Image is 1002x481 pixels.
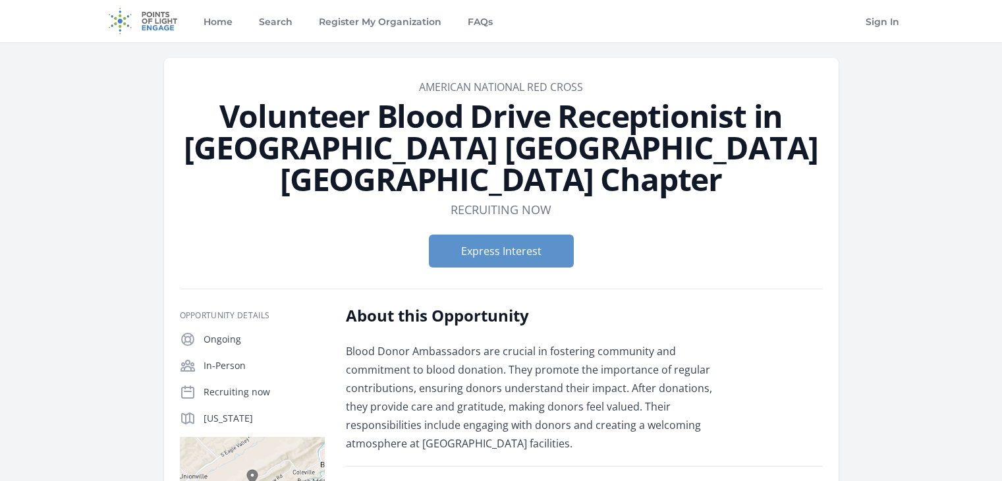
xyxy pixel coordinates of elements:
[180,100,823,195] h1: Volunteer Blood Drive Receptionist in [GEOGRAPHIC_DATA] [GEOGRAPHIC_DATA] [GEOGRAPHIC_DATA] Chapter
[204,359,325,372] p: In-Person
[204,412,325,425] p: [US_STATE]
[180,310,325,321] h3: Opportunity Details
[204,333,325,346] p: Ongoing
[419,80,583,94] a: American National Red Cross
[451,200,551,219] dd: Recruiting now
[429,235,574,268] button: Express Interest
[346,342,731,453] p: Blood Donor Ambassadors are crucial in fostering community and commitment to blood donation. They...
[346,305,731,326] h2: About this Opportunity
[204,385,325,399] p: Recruiting now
